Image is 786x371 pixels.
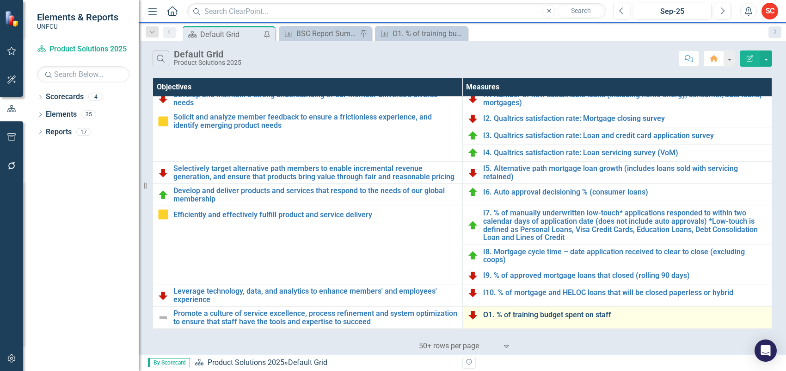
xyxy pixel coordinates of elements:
[467,250,479,261] img: On Target
[467,187,479,198] img: On Target
[467,309,479,321] img: Below Plan
[633,3,712,19] button: Sep-25
[571,7,591,14] span: Search
[158,312,169,323] img: Not Defined
[755,340,777,362] div: Open Intercom Messenger
[483,209,768,241] a: I7. % of manually underwritten low-touch* applications responded to within two calendar days of a...
[483,248,768,264] a: I8. Mortgage cycle time – date application received to clear to close (excluding coops)
[158,290,169,301] img: Below Plan
[462,284,772,306] td: Double-Click to Edit Right Click for Context Menu
[153,88,463,110] td: Double-Click to Edit Right Click for Context Menu
[462,245,772,267] td: Double-Click to Edit Right Click for Context Menu
[46,127,72,138] a: Reports
[153,184,463,206] td: Double-Click to Edit Right Click for Context Menu
[483,91,768,107] a: I1. Number of new sustainable loans (including home energy, consumer/auto loans, mortgages)
[37,12,118,23] span: Elements & Reports
[187,3,606,19] input: Search ClearPoint...
[37,44,129,55] a: Product Solutions 2025
[483,271,768,280] a: I9. % of approved mortgage loans that closed (rolling 90 days)
[173,164,458,181] a: Selectively target alternative path members to enable incremental revenue generation, and ensure ...
[467,270,479,281] img: Below Plan
[158,116,169,127] img: Caution
[37,23,118,30] small: UNFCU
[158,93,169,104] img: Below Plan
[158,189,169,201] img: On Target
[148,358,190,367] span: By Scorecard
[173,287,458,303] a: Leverage technology, data, and analytics to enhance members' and employees' experience
[393,28,465,39] div: O1. % of training budget spent on staff
[377,28,465,39] a: O1. % of training budget spent on staff
[5,10,21,27] img: ClearPoint Strategy
[462,88,772,110] td: Double-Click to Edit Right Click for Context Menu
[46,92,84,102] a: Scorecards
[173,113,458,129] a: Solicit and analyze member feedback to ensure a frictionless experience, and identify emerging pr...
[173,309,458,326] a: Promote a culture of service excellence, process refinement and system optimization to ensure tha...
[483,311,768,319] a: O1. % of training budget spent on staff
[462,127,772,145] td: Double-Click to Edit Right Click for Context Menu
[462,184,772,206] td: Double-Click to Edit Right Click for Context Menu
[153,284,463,306] td: Double-Click to Edit Right Click for Context Menu
[173,211,458,219] a: Efficiently and effectively fulfill product and service delivery
[483,188,768,196] a: I6. Auto approval decisioning % (consumer loans)
[281,28,357,39] a: BSC Report Summary
[483,289,768,297] a: I10. % of mortgage and HELOC loans that will be closed paperless or hybrid
[158,167,169,178] img: Below Plan
[467,220,479,231] img: On Target
[483,164,768,181] a: I5. Alternative path mortgage loan growth (includes loans sold with servicing retained)
[467,287,479,298] img: Below Plan
[462,162,772,184] td: Double-Click to Edit Right Click for Context Menu
[288,358,327,367] div: Default Grid
[153,110,463,162] td: Double-Click to Edit Right Click for Context Menu
[483,114,768,123] a: I2. Qualtrics satisfaction rate: Mortgage closing survey
[467,147,479,158] img: On Target
[296,28,357,39] div: BSC Report Summary
[76,128,91,136] div: 17
[153,162,463,184] td: Double-Click to Edit Right Click for Context Menu
[88,93,103,101] div: 4
[208,358,284,367] a: Product Solutions 2025
[558,5,604,18] button: Search
[467,93,479,104] img: Below Plan
[462,267,772,284] td: Double-Click to Edit Right Click for Context Menu
[173,91,458,107] a: Develop and maintain a strong understanding of our member universe’s diverse needs
[761,3,778,19] button: SC
[158,209,169,220] img: Caution
[462,145,772,162] td: Double-Click to Edit Right Click for Context Menu
[195,358,455,368] div: »
[483,132,768,140] a: I3. Qualtrics satisfaction rate: Loan and credit card application survey
[46,109,77,120] a: Elements
[462,110,772,127] td: Double-Click to Edit Right Click for Context Menu
[462,307,772,329] td: Double-Click to Edit Right Click for Context Menu
[173,187,458,203] a: Develop and deliver products and services that respond to the needs of our global membership
[200,29,261,40] div: Default Grid
[636,6,708,17] div: Sep-25
[174,59,241,66] div: Product Solutions 2025
[467,113,479,124] img: Below Plan
[174,49,241,59] div: Default Grid
[467,130,479,141] img: On Target
[462,206,772,245] td: Double-Click to Edit Right Click for Context Menu
[153,307,463,329] td: Double-Click to Edit Right Click for Context Menu
[153,206,463,284] td: Double-Click to Edit Right Click for Context Menu
[467,167,479,178] img: Below Plan
[483,149,768,157] a: I4. Qualtrics satisfaction rate: Loan servicing survey (VoM)
[81,111,96,119] div: 35
[37,66,129,82] input: Search Below...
